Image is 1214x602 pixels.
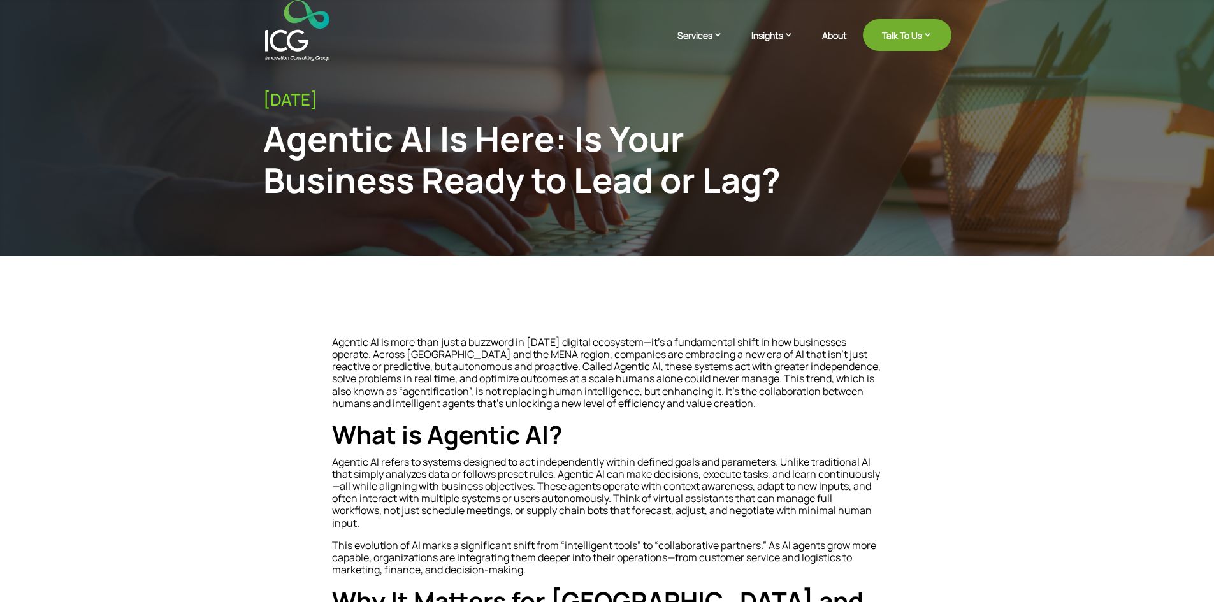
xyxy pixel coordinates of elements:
[822,31,847,61] a: About
[332,336,883,420] p: Agentic AI is more than just a buzzword in [DATE] digital ecosystem—it’s a fundamental shift in h...
[677,29,735,61] a: Services
[332,417,563,452] strong: What is Agentic AI?
[863,19,951,51] a: Talk To Us
[751,29,806,61] a: Insights
[332,540,883,587] p: This evolution of AI marks a significant shift from “intelligent tools” to “collaborative partner...
[263,90,951,110] div: [DATE]
[332,456,883,540] p: Agentic AI refers to systems designed to act independently within defined goals and parameters. U...
[263,118,793,201] div: Agentic AI Is Here: Is Your Business Ready to Lead or Lag?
